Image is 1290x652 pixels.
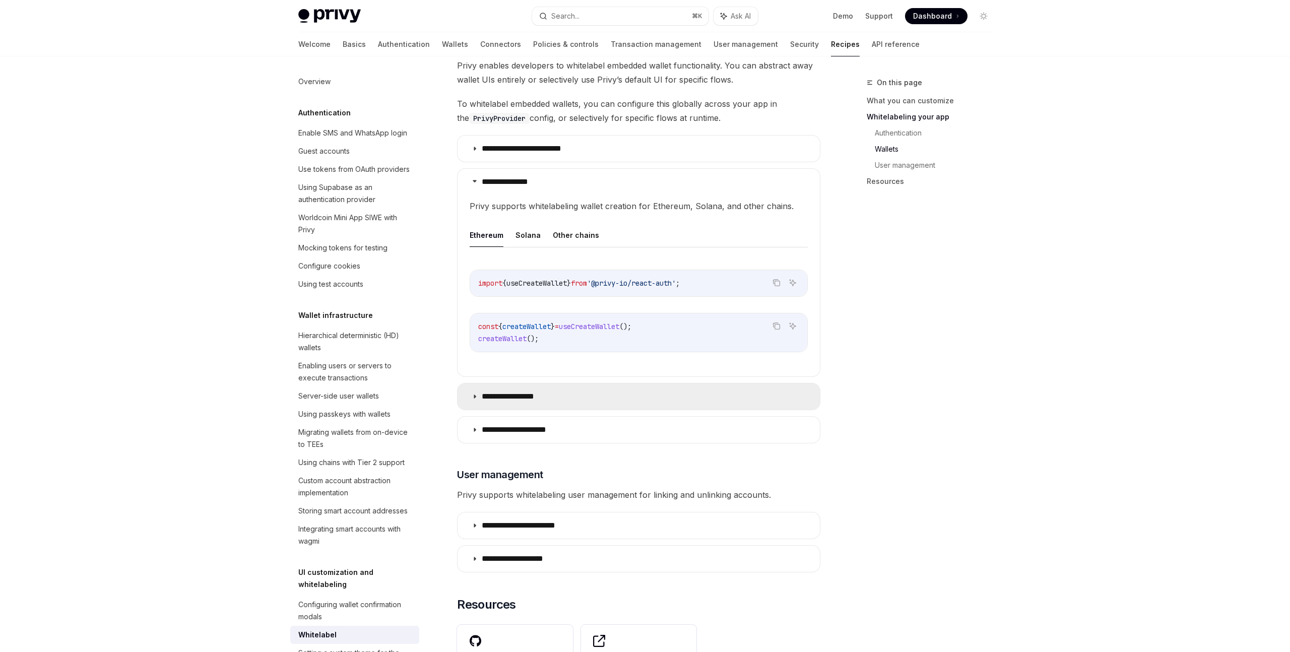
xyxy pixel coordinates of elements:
[469,113,530,124] code: PrivyProvider
[877,77,922,89] span: On this page
[290,596,419,626] a: Configuring wallet confirmation modals
[831,32,860,56] a: Recipes
[290,472,419,502] a: Custom account abstraction implementation
[290,142,419,160] a: Guest accounts
[298,505,408,517] div: Storing smart account addresses
[506,279,567,288] span: useCreateWallet
[290,405,419,423] a: Using passkeys with wallets
[976,8,992,24] button: Toggle dark mode
[470,223,503,247] button: Ethereum
[290,453,419,472] a: Using chains with Tier 2 support
[551,10,579,22] div: Search...
[290,626,419,644] a: Whitelabel
[290,502,419,520] a: Storing smart account addresses
[298,9,361,23] img: light logo
[478,334,527,343] span: createWallet
[559,322,619,331] span: useCreateWallet
[298,260,360,272] div: Configure cookies
[290,520,419,550] a: Integrating smart accounts with wagmi
[786,276,799,289] button: Ask AI
[676,279,680,288] span: ;
[290,73,419,91] a: Overview
[290,257,419,275] a: Configure cookies
[298,330,413,354] div: Hierarchical deterministic (HD) wallets
[290,423,419,453] a: Migrating wallets from on-device to TEEs
[343,32,366,56] a: Basics
[692,12,702,20] span: ⌘ K
[298,212,413,236] div: Worldcoin Mini App SIWE with Privy
[515,223,541,247] button: Solana
[298,360,413,384] div: Enabling users or servers to execute transactions
[457,168,820,377] details: **** **** *****Privy supports whitelabeling wallet creation for Ethereum, Solana, and other chain...
[875,125,1000,141] a: Authentication
[298,629,337,641] div: Whitelabel
[867,93,1000,109] a: What you can customize
[905,8,967,24] a: Dashboard
[567,279,571,288] span: }
[290,275,419,293] a: Using test accounts
[478,322,498,331] span: const
[298,278,363,290] div: Using test accounts
[298,457,405,469] div: Using chains with Tier 2 support
[457,58,820,87] span: Privy enables developers to whitelabel embedded wallet functionality. You can abstract away walle...
[551,322,555,331] span: }
[298,309,373,321] h5: Wallet infrastructure
[442,32,468,56] a: Wallets
[714,32,778,56] a: User management
[470,199,808,213] span: Privy supports whitelabeling wallet creation for Ethereum, Solana, and other chains.
[480,32,521,56] a: Connectors
[527,334,539,343] span: ();
[298,107,351,119] h5: Authentication
[867,173,1000,189] a: Resources
[298,599,413,623] div: Configuring wallet confirmation modals
[298,566,419,591] h5: UI customization and whitelabeling
[714,7,758,25] button: Ask AI
[298,390,379,402] div: Server-side user wallets
[290,327,419,357] a: Hierarchical deterministic (HD) wallets
[298,242,388,254] div: Mocking tokens for testing
[875,157,1000,173] a: User management
[298,426,413,450] div: Migrating wallets from on-device to TEEs
[457,97,820,125] span: To whitelabel embedded wallets, you can configure this globally across your app in the config, or...
[290,209,419,239] a: Worldcoin Mini App SIWE with Privy
[298,76,331,88] div: Overview
[770,319,783,333] button: Copy the contents from the code block
[913,11,952,21] span: Dashboard
[611,32,701,56] a: Transaction management
[867,109,1000,125] a: Whitelabeling your app
[786,319,799,333] button: Ask AI
[865,11,893,21] a: Support
[619,322,631,331] span: ();
[553,223,599,247] button: Other chains
[457,597,516,613] span: Resources
[502,279,506,288] span: {
[290,124,419,142] a: Enable SMS and WhatsApp login
[498,322,502,331] span: {
[290,357,419,387] a: Enabling users or servers to execute transactions
[298,475,413,499] div: Custom account abstraction implementation
[290,387,419,405] a: Server-side user wallets
[298,127,407,139] div: Enable SMS and WhatsApp login
[378,32,430,56] a: Authentication
[571,279,587,288] span: from
[298,408,391,420] div: Using passkeys with wallets
[872,32,920,56] a: API reference
[532,7,708,25] button: Search...⌘K
[875,141,1000,157] a: Wallets
[298,32,331,56] a: Welcome
[457,488,820,502] span: Privy supports whitelabeling user management for linking and unlinking accounts.
[298,523,413,547] div: Integrating smart accounts with wagmi
[533,32,599,56] a: Policies & controls
[790,32,819,56] a: Security
[298,163,410,175] div: Use tokens from OAuth providers
[457,468,543,482] span: User management
[833,11,853,21] a: Demo
[555,322,559,331] span: =
[587,279,676,288] span: '@privy-io/react-auth'
[290,178,419,209] a: Using Supabase as an authentication provider
[298,145,350,157] div: Guest accounts
[290,239,419,257] a: Mocking tokens for testing
[770,276,783,289] button: Copy the contents from the code block
[478,279,502,288] span: import
[502,322,551,331] span: createWallet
